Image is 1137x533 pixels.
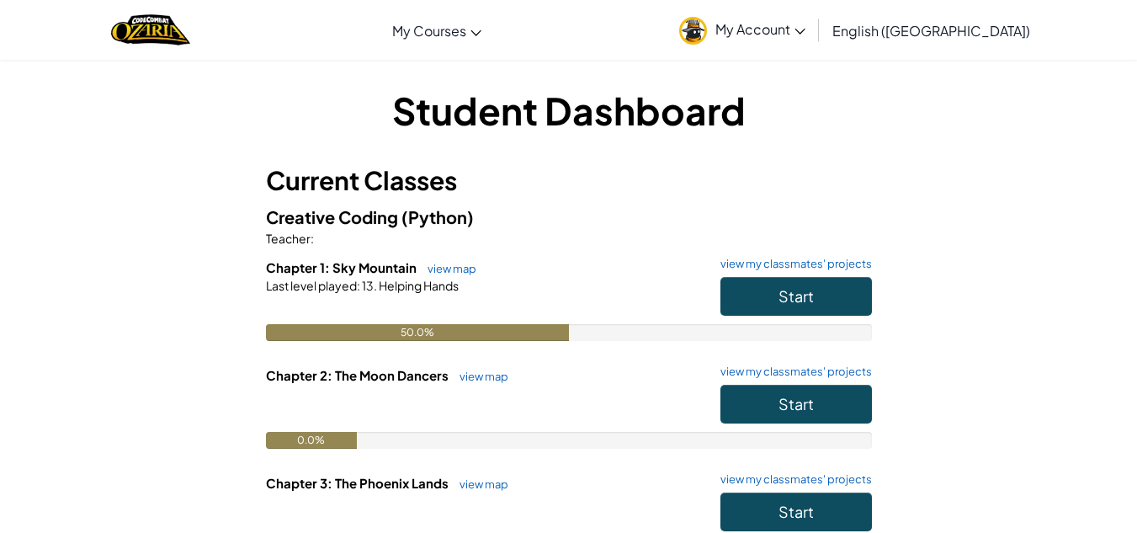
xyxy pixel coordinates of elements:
a: view map [419,262,476,275]
a: My Account [671,3,814,56]
span: : [357,278,360,293]
a: English ([GEOGRAPHIC_DATA]) [824,8,1039,53]
span: Start [778,286,814,306]
span: Helping Hands [377,278,459,293]
img: Home [111,13,189,47]
button: Start [720,385,872,424]
a: view my classmates' projects [712,259,872,269]
span: Creative Coding [266,206,401,227]
div: 0.0% [266,432,357,449]
span: Start [778,502,814,521]
button: Start [720,277,872,316]
h1: Student Dashboard [266,84,872,136]
img: avatar [679,17,707,45]
a: view my classmates' projects [712,366,872,377]
span: My Courses [392,22,466,40]
h3: Current Classes [266,162,872,200]
span: English ([GEOGRAPHIC_DATA]) [832,22,1030,40]
a: view map [451,370,508,383]
span: My Account [715,20,805,38]
a: My Courses [384,8,490,53]
span: Chapter 1: Sky Mountain [266,259,419,275]
button: Start [720,493,872,531]
span: Last level played [266,278,357,293]
span: Chapter 2: The Moon Dancers [266,367,451,383]
span: Chapter 3: The Phoenix Lands [266,475,451,491]
div: 50.0% [266,324,569,341]
a: Ozaria by CodeCombat logo [111,13,189,47]
span: 13. [360,278,377,293]
a: view map [451,477,508,491]
span: : [311,231,314,246]
span: Start [778,394,814,413]
span: Teacher [266,231,311,246]
span: (Python) [401,206,474,227]
a: view my classmates' projects [712,474,872,485]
